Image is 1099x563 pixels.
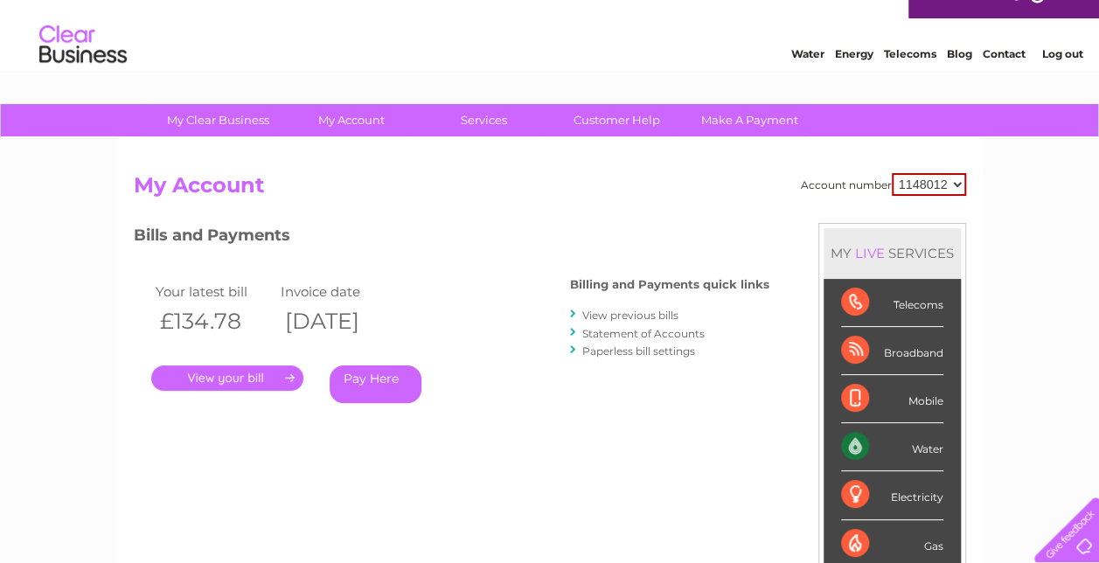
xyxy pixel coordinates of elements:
img: logo.png [38,45,128,99]
td: Invoice date [276,280,402,303]
a: Make A Payment [678,104,822,136]
div: Mobile [841,375,943,423]
h3: Bills and Payments [134,223,769,254]
a: Water [791,74,824,87]
div: Water [841,423,943,471]
td: Your latest bill [151,280,277,303]
a: . [151,365,303,391]
a: My Clear Business [146,104,290,136]
a: Customer Help [545,104,689,136]
a: Blog [947,74,972,87]
a: Telecoms [884,74,936,87]
a: Paperless bill settings [582,344,695,358]
a: View previous bills [582,309,678,322]
div: Telecoms [841,279,943,327]
a: My Account [279,104,423,136]
th: [DATE] [276,303,402,339]
h4: Billing and Payments quick links [570,278,769,291]
a: Contact [983,74,1026,87]
div: Clear Business is a trading name of Verastar Limited (registered in [GEOGRAPHIC_DATA] No. 3667643... [137,10,963,85]
div: Account number [801,173,966,196]
div: Broadband [841,327,943,375]
a: Services [412,104,556,136]
a: Pay Here [330,365,421,403]
h2: My Account [134,173,966,206]
div: Electricity [841,471,943,519]
th: £134.78 [151,303,277,339]
a: Energy [835,74,873,87]
a: 0333 014 3131 [769,9,890,31]
div: LIVE [852,245,888,261]
div: MY SERVICES [824,228,961,278]
a: Log out [1041,74,1082,87]
a: Statement of Accounts [582,327,705,340]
